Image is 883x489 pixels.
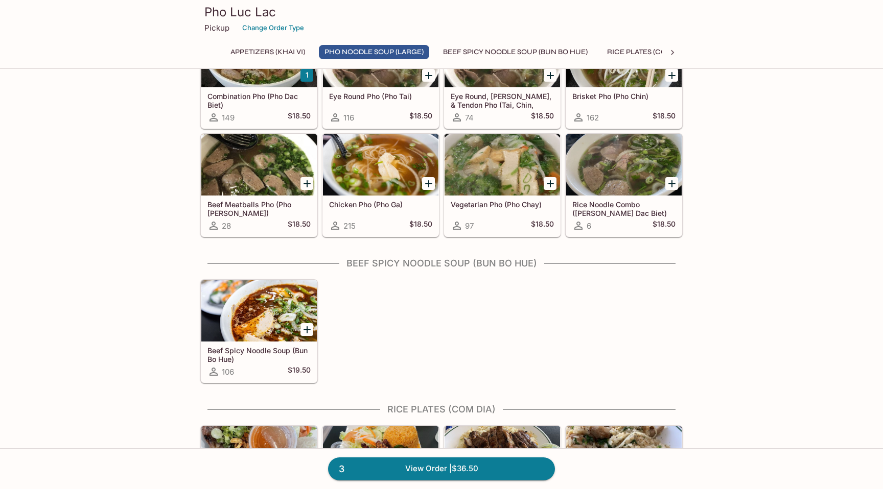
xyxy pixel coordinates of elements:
div: Rib Eye Over Fried Rice [445,426,560,487]
h5: Beef Spicy Noodle Soup (Bun Bo Hue) [207,346,311,363]
span: 28 [222,221,231,231]
button: Change Order Type [238,20,309,36]
button: Add Chicken Pho (Pho Ga) [422,177,435,190]
span: 97 [465,221,474,231]
span: 149 [222,113,235,123]
a: Eye Round, [PERSON_NAME], & Tendon Pho (Tai, Chin, [GEOGRAPHIC_DATA])74$18.50 [444,26,561,129]
h5: $18.50 [288,111,311,124]
h4: Beef Spicy Noodle Soup (Bun Bo Hue) [200,258,683,269]
div: Beef Spicy Noodle Soup (Bun Bo Hue) [201,280,317,341]
div: Grilled Pork Chop Rice Plate [201,426,317,487]
h5: $18.50 [531,219,554,232]
a: 3View Order |$36.50 [328,457,555,480]
button: Appetizers (Khai Vi) [225,45,311,59]
h5: $18.50 [653,219,676,232]
p: Pickup [204,23,229,33]
a: Brisket Pho (Pho Chin)162$18.50 [566,26,682,129]
button: Add Combination Pho (Pho Dac Biet) [300,69,313,82]
h5: $18.50 [288,219,311,232]
h5: $18.50 [653,111,676,124]
h4: Rice Plates (Com Dia) [200,404,683,415]
button: Add Eye Round, Brisket, & Tendon Pho (Tai, Chin, Gan) [544,69,556,82]
button: Add Vegetarian Pho (Pho Chay) [544,177,556,190]
a: Vegetarian Pho (Pho Chay)97$18.50 [444,134,561,237]
span: 162 [587,113,599,123]
div: Chicken Pho (Pho Ga) [323,134,438,195]
a: Combination Pho (Pho Dac Biet)149$18.50 [201,26,317,129]
button: Beef Spicy Noodle Soup (Bun Bo Hue) [437,45,593,59]
span: 116 [343,113,354,123]
span: 106 [222,367,234,377]
h5: Vegetarian Pho (Pho Chay) [451,200,554,209]
span: 6 [587,221,591,231]
h5: Beef Meatballs Pho (Pho [PERSON_NAME]) [207,200,311,217]
a: Beef Spicy Noodle Soup (Bun Bo Hue)106$19.50 [201,280,317,383]
a: Beef Meatballs Pho (Pho [PERSON_NAME])28$18.50 [201,134,317,237]
button: Add Brisket Pho (Pho Chin) [665,69,678,82]
h5: $19.50 [288,365,311,378]
div: Rice Noodle Combo (Hu Tieu Dac Biet) [566,134,682,195]
button: Add Beef Spicy Noodle Soup (Bun Bo Hue) [300,323,313,336]
span: 74 [465,113,474,123]
div: Combination Pho (Pho Dac Biet) [201,26,317,87]
div: Eye Round Pho (Pho Tai) [323,26,438,87]
div: Chicken Fried Rice (Com Chien Ga) [566,426,682,487]
a: Chicken Pho (Pho Ga)215$18.50 [322,134,439,237]
div: Vegetarian Pho (Pho Chay) [445,134,560,195]
h5: $18.50 [409,219,432,232]
h5: $18.50 [409,111,432,124]
div: Shaken Beef (Bo Luc Lac) [323,426,438,487]
h5: $18.50 [531,111,554,124]
span: 3 [333,462,351,476]
h5: Combination Pho (Pho Dac Biet) [207,92,311,109]
h5: Chicken Pho (Pho Ga) [329,200,432,209]
button: Rice Plates (Com Dia) [601,45,694,59]
h5: Eye Round, [PERSON_NAME], & Tendon Pho (Tai, Chin, [GEOGRAPHIC_DATA]) [451,92,554,109]
button: Pho Noodle Soup (Large) [319,45,429,59]
h5: Rice Noodle Combo ([PERSON_NAME] Dac Biet) [572,200,676,217]
a: Rice Noodle Combo ([PERSON_NAME] Dac Biet)6$18.50 [566,134,682,237]
div: Brisket Pho (Pho Chin) [566,26,682,87]
div: Eye Round, Brisket, & Tendon Pho (Tai, Chin, Gan) [445,26,560,87]
button: Add Beef Meatballs Pho (Pho Bo Vien) [300,177,313,190]
button: Add Rice Noodle Combo (Hu Tieu Dac Biet) [665,177,678,190]
h5: Eye Round Pho (Pho Tai) [329,92,432,101]
h3: Pho Luc Lac [204,4,679,20]
a: Eye Round Pho (Pho Tai)116$18.50 [322,26,439,129]
button: Add Eye Round Pho (Pho Tai) [422,69,435,82]
div: Beef Meatballs Pho (Pho Bo Vien) [201,134,317,195]
span: 215 [343,221,356,231]
h5: Brisket Pho (Pho Chin) [572,92,676,101]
